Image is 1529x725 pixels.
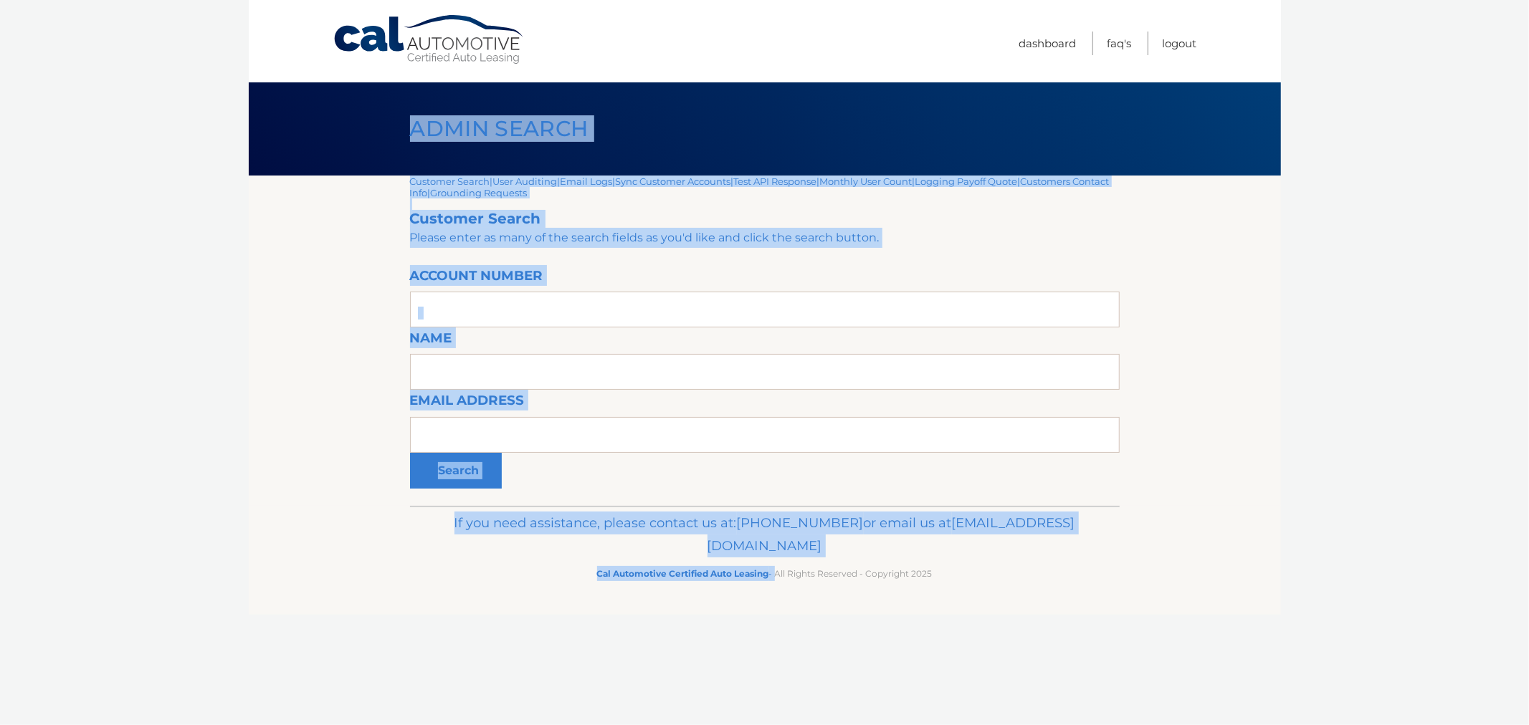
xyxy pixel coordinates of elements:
[561,176,613,187] a: Email Logs
[820,176,913,187] a: Monthly User Count
[410,210,1120,228] h2: Customer Search
[1108,32,1132,55] a: FAQ's
[410,453,502,489] button: Search
[410,265,543,292] label: Account Number
[616,176,731,187] a: Sync Customer Accounts
[410,115,589,142] span: Admin Search
[493,176,558,187] a: User Auditing
[410,327,452,354] label: Name
[410,176,1120,506] div: | | | | | | | |
[1163,32,1197,55] a: Logout
[1019,32,1077,55] a: Dashboard
[410,176,1110,198] a: Customers Contact Info
[737,514,864,531] span: [PHONE_NUMBER]
[410,228,1120,248] p: Please enter as many of the search fields as you'd like and click the search button.
[419,512,1110,557] p: If you need assistance, please contact us at: or email us at
[410,176,490,187] a: Customer Search
[333,14,526,65] a: Cal Automotive
[431,187,528,198] a: Grounding Requests
[419,566,1110,581] p: - All Rights Reserved - Copyright 2025
[734,176,817,187] a: Test API Response
[915,176,1018,187] a: Logging Payoff Quote
[410,390,525,416] label: Email Address
[597,568,769,579] strong: Cal Automotive Certified Auto Leasing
